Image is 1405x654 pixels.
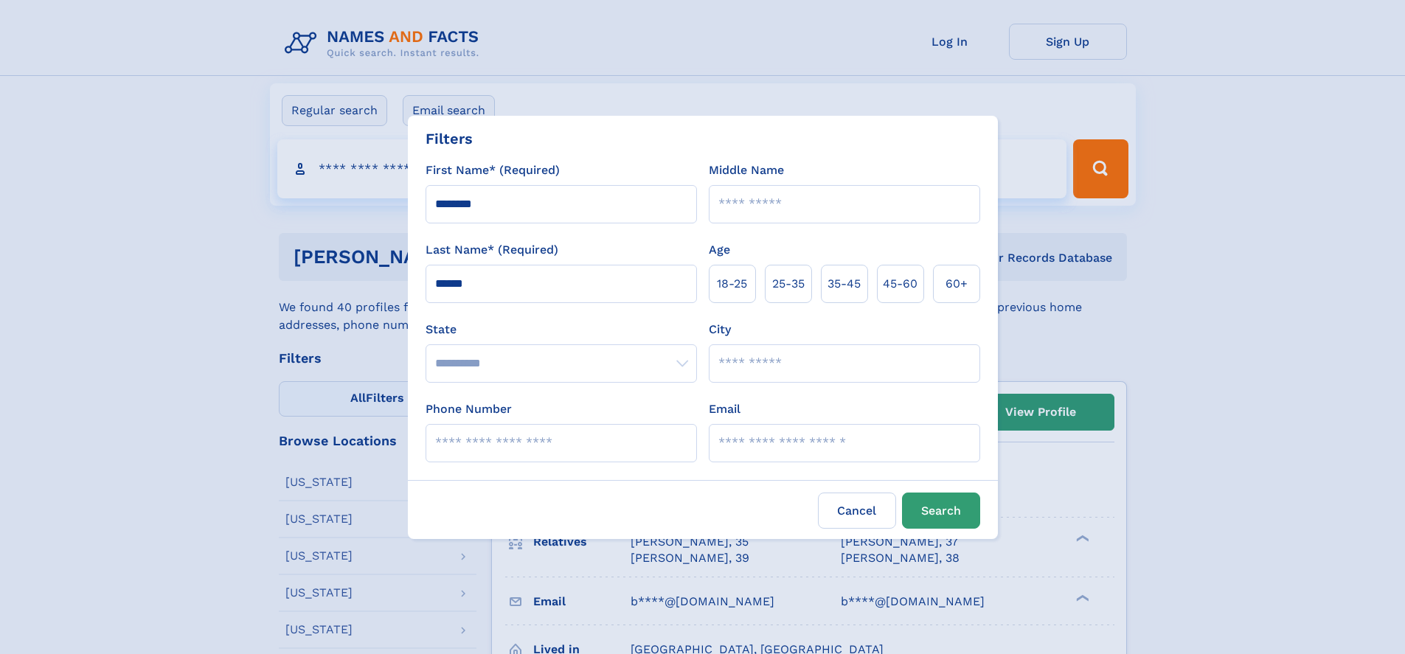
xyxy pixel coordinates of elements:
button: Search [902,493,980,529]
label: Cancel [818,493,896,529]
label: Age [709,241,730,259]
label: City [709,321,731,338]
label: Phone Number [426,400,512,418]
label: Middle Name [709,161,784,179]
label: First Name* (Required) [426,161,560,179]
span: 25‑35 [772,275,805,293]
label: Email [709,400,740,418]
span: 18‑25 [717,275,747,293]
label: Last Name* (Required) [426,241,558,259]
span: 35‑45 [828,275,861,293]
div: Filters [426,128,473,150]
span: 45‑60 [883,275,917,293]
span: 60+ [946,275,968,293]
label: State [426,321,697,338]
